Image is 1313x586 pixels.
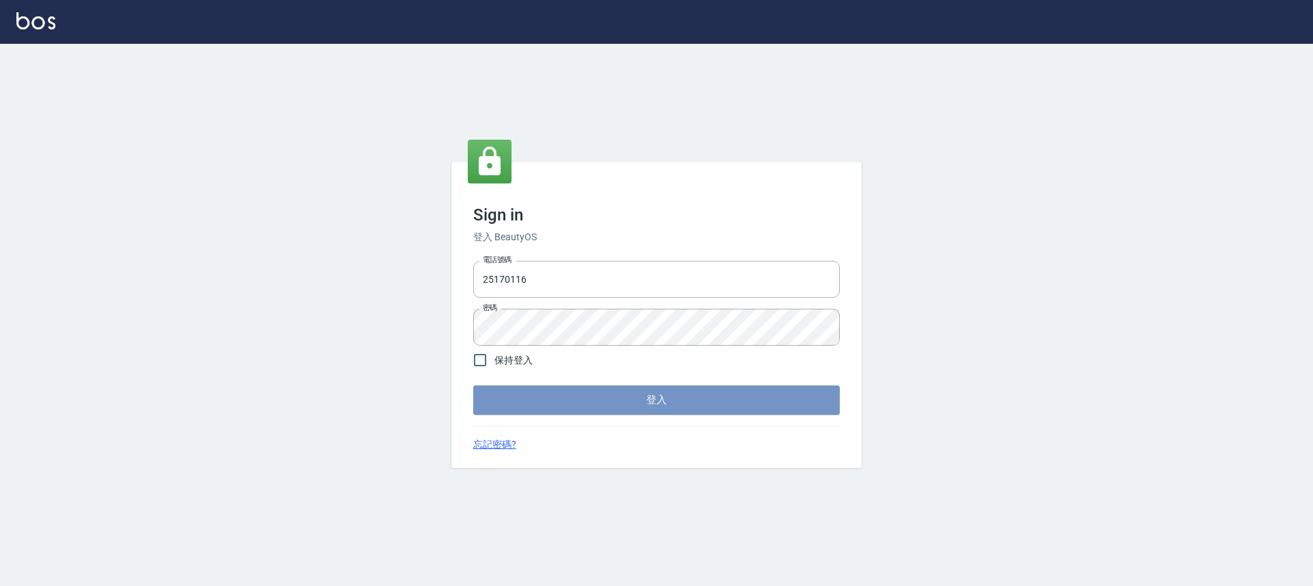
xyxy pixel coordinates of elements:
button: 登入 [473,385,840,414]
label: 密碼 [483,303,497,313]
a: 忘記密碼? [473,437,516,452]
span: 保持登入 [494,353,533,368]
h3: Sign in [473,205,840,225]
h6: 登入 BeautyOS [473,230,840,244]
img: Logo [16,12,55,29]
label: 電話號碼 [483,255,512,265]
